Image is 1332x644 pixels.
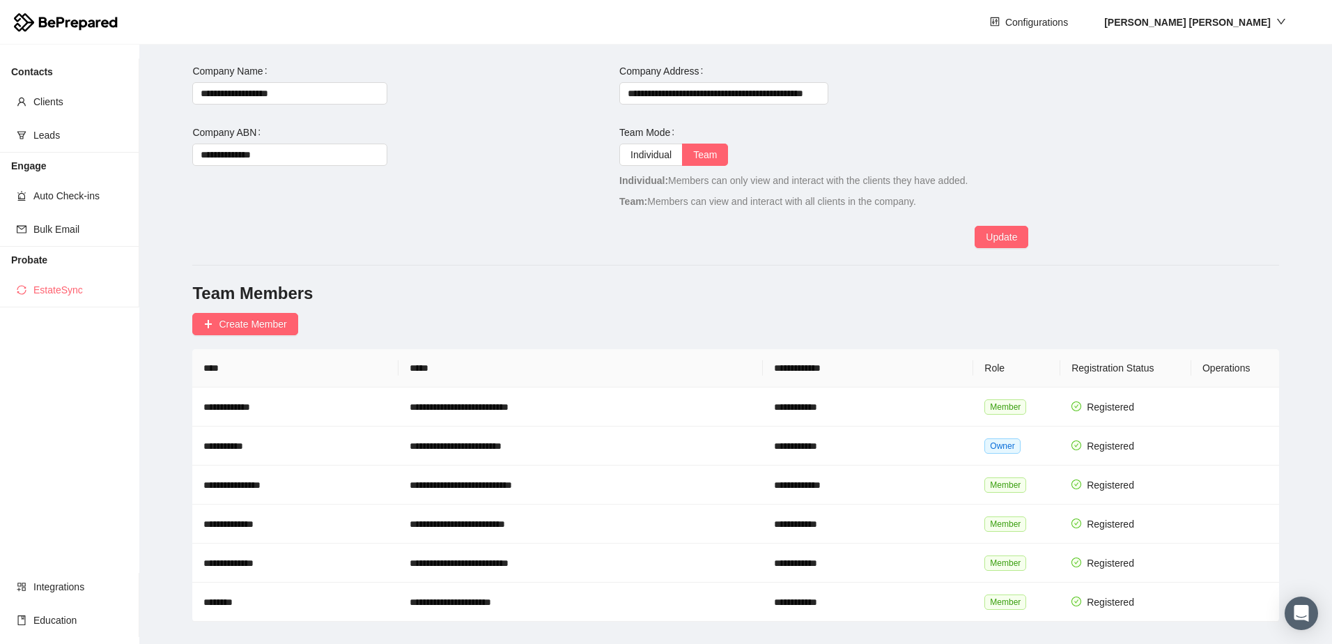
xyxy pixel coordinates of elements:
[979,11,1079,33] button: controlConfigurations
[11,254,47,266] strong: Probate
[33,182,128,210] span: Auto Check-ins
[192,121,266,144] label: Company ABN
[619,60,708,82] label: Company Address
[630,149,672,160] span: Individual
[693,149,717,160] span: Team
[1071,401,1081,411] span: check-circle
[1276,17,1286,26] span: down
[33,573,128,601] span: Integrations
[984,516,1026,532] span: Member
[192,282,1278,305] h3: Team Members
[984,477,1026,493] span: Member
[1071,440,1081,450] span: check-circle
[1087,597,1134,608] span: Registered
[619,175,968,186] span: Members can only view and interact with the clients they have added.
[203,319,213,330] span: plus
[1285,597,1318,630] div: Open Intercom Messenger
[1087,440,1134,452] span: Registered
[1060,349,1191,388] th: Registration Status
[33,88,128,116] span: Clients
[1087,519,1134,530] span: Registered
[17,582,26,592] span: appstore-add
[17,191,26,201] span: alert
[984,555,1026,571] span: Member
[33,121,128,149] span: Leads
[1071,519,1081,528] span: check-circle
[1071,597,1081,606] span: check-circle
[1071,480,1081,489] span: check-circle
[1087,401,1134,413] span: Registered
[1087,480,1134,491] span: Registered
[192,60,272,82] label: Company Name
[17,285,26,295] span: sync
[11,160,47,171] strong: Engage
[17,615,26,625] span: book
[33,276,128,304] span: EstateSync
[17,224,26,234] span: mail
[17,97,26,107] span: user
[192,82,387,105] input: Company Name
[619,82,828,105] input: Company Address
[984,595,1026,610] span: Member
[984,438,1020,454] span: Owner
[33,215,128,243] span: Bulk Email
[1104,17,1271,28] strong: [PERSON_NAME] [PERSON_NAME]
[17,130,26,140] span: funnel-plot
[192,144,387,166] input: Company ABN
[1005,15,1068,30] span: Configurations
[1071,558,1081,567] span: check-circle
[1093,11,1297,33] button: [PERSON_NAME] [PERSON_NAME]
[984,399,1026,415] span: Member
[1191,349,1279,388] th: Operations
[11,66,53,77] strong: Contacts
[192,313,297,335] button: plusCreate Member
[619,196,916,207] span: Members can view and interact with all clients in the company.
[619,175,668,186] strong: Individual:
[973,349,1060,388] th: Role
[1087,558,1134,569] span: Registered
[219,316,286,332] span: Create Member
[986,229,1017,245] span: Update
[990,17,1000,28] span: control
[619,121,680,144] label: Team Mode
[33,606,128,634] span: Education
[619,196,647,207] strong: Team:
[975,226,1028,248] button: Update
